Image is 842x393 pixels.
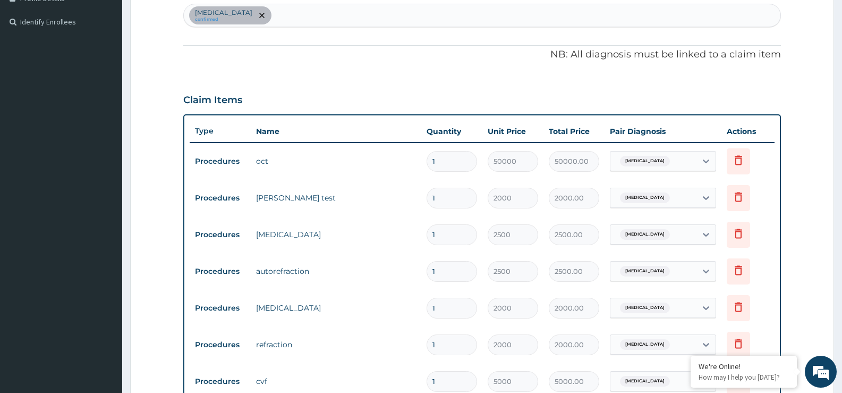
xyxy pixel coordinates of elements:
td: [MEDICAL_DATA] [251,297,421,319]
td: Procedures [190,188,251,208]
div: Minimize live chat window [174,5,200,31]
td: autorefraction [251,261,421,282]
span: [MEDICAL_DATA] [620,303,670,313]
small: confirmed [195,17,252,22]
span: remove selection option [257,11,267,20]
span: [MEDICAL_DATA] [620,266,670,277]
p: NB: All diagnosis must be linked to a claim item [183,48,781,62]
span: We're online! [62,124,147,232]
th: Type [190,121,251,141]
div: Chat with us now [55,60,178,73]
th: Unit Price [482,121,543,142]
th: Actions [721,121,775,142]
th: Quantity [421,121,482,142]
td: Procedures [190,372,251,391]
th: Total Price [543,121,605,142]
p: [MEDICAL_DATA] [195,9,252,17]
td: refraction [251,334,421,355]
div: We're Online! [699,362,789,371]
td: Procedures [190,152,251,171]
th: Name [251,121,421,142]
span: [MEDICAL_DATA] [620,229,670,240]
textarea: Type your message and hit 'Enter' [5,272,202,309]
td: oct [251,150,421,172]
td: Procedures [190,225,251,245]
td: Procedures [190,335,251,355]
span: [MEDICAL_DATA] [620,376,670,387]
h3: Claim Items [183,95,242,106]
th: Pair Diagnosis [605,121,721,142]
td: Procedures [190,298,251,318]
td: [PERSON_NAME] test [251,187,421,208]
td: cvf [251,371,421,392]
td: [MEDICAL_DATA] [251,224,421,245]
p: How may I help you today? [699,373,789,382]
span: [MEDICAL_DATA] [620,193,670,203]
img: d_794563401_company_1708531726252_794563401 [20,53,43,80]
span: [MEDICAL_DATA] [620,156,670,166]
span: [MEDICAL_DATA] [620,339,670,350]
td: Procedures [190,262,251,281]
